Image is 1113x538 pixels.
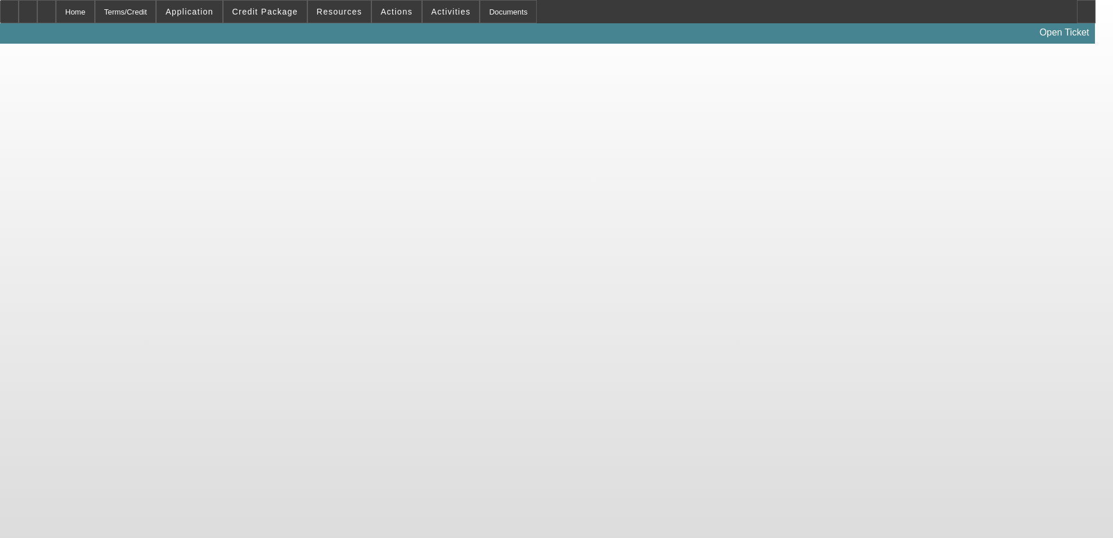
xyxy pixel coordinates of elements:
button: Actions [372,1,421,23]
span: Resources [317,7,362,16]
button: Activities [423,1,480,23]
span: Credit Package [232,7,298,16]
span: Application [165,7,213,16]
button: Application [157,1,222,23]
span: Actions [381,7,413,16]
a: Open Ticket [1035,23,1094,43]
button: Credit Package [224,1,307,23]
button: Resources [308,1,371,23]
span: Activities [431,7,471,16]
